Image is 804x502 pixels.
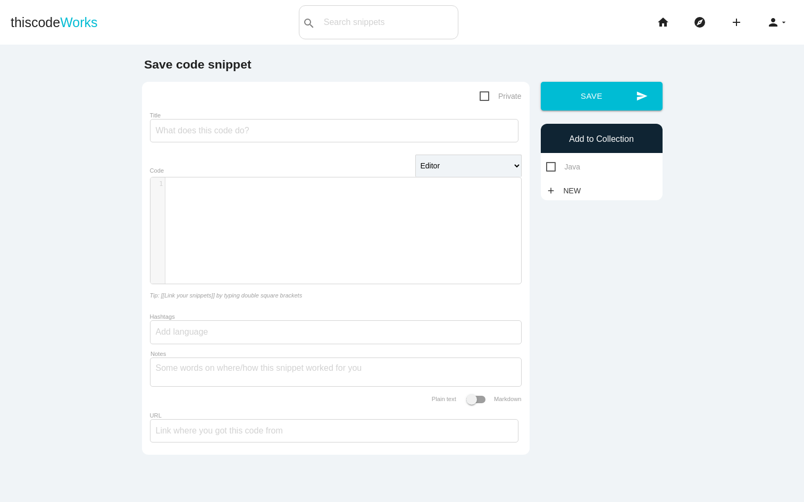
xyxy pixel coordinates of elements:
[150,167,164,174] label: Code
[546,181,556,200] i: add
[60,15,97,30] span: Works
[144,57,252,71] b: Save code snippet
[150,351,166,358] label: Notes
[693,5,706,39] i: explore
[767,5,780,39] i: person
[546,181,587,200] a: addNew
[780,5,788,39] i: arrow_drop_down
[150,313,175,320] label: Hashtags
[150,419,518,443] input: Link where you got this code from
[299,6,319,39] button: search
[150,119,518,142] input: What does this code do?
[150,112,161,118] label: Title
[546,134,657,144] h6: Add to Collection
[150,292,303,299] i: Tip: [[Link your snippets]] by typing double square brackets
[150,180,165,189] div: 1
[546,160,581,174] span: Java
[432,396,522,402] label: Plain text Markdown
[730,5,743,39] i: add
[319,11,458,33] input: Search snippets
[156,321,220,343] input: Add language
[480,90,522,103] span: Private
[541,82,663,110] button: sendSave
[636,82,648,110] i: send
[11,5,98,39] a: thiscodeWorks
[303,6,315,40] i: search
[657,5,669,39] i: home
[150,412,162,419] label: URL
